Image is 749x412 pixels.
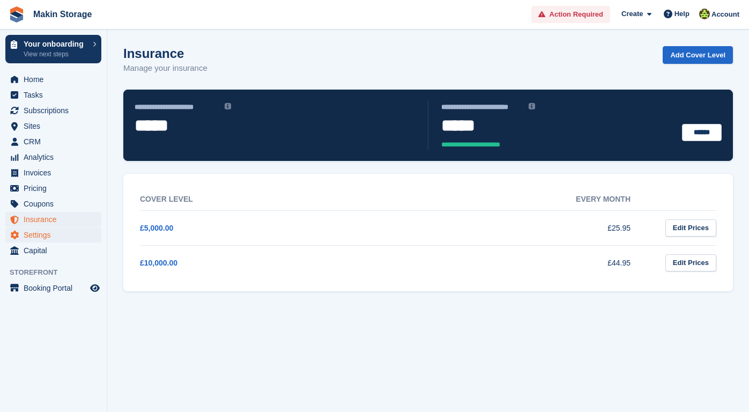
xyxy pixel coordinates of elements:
a: Preview store [88,282,101,295]
span: Booking Portal [24,281,88,296]
span: Subscriptions [24,103,88,118]
a: menu [5,212,101,227]
img: icon-info-grey-7440780725fd019a000dd9b08b2336e03edf1995a4989e88bcd33f0948082b44.svg [529,103,535,109]
a: Your onboarding View next steps [5,35,101,63]
a: £10,000.00 [140,259,177,267]
span: Create [621,9,643,19]
span: Account [711,9,739,20]
a: menu [5,134,101,149]
th: Every month [396,188,652,211]
a: menu [5,243,101,258]
a: menu [5,165,101,180]
a: menu [5,87,101,102]
span: Coupons [24,196,88,211]
span: Tasks [24,87,88,102]
a: Action Required [531,6,610,24]
img: icon-info-grey-7440780725fd019a000dd9b08b2336e03edf1995a4989e88bcd33f0948082b44.svg [225,103,231,109]
h1: Insurance [123,46,207,61]
p: View next steps [24,49,87,59]
td: £44.95 [396,245,652,280]
a: menu [5,150,101,165]
a: Add Cover Level [663,46,733,64]
span: Action Required [550,9,603,20]
td: £25.95 [396,210,652,245]
p: Your onboarding [24,40,87,48]
img: Makin Storage Team [699,9,710,19]
a: menu [5,181,101,196]
span: Invoices [24,165,88,180]
span: Capital [24,243,88,258]
span: CRM [24,134,88,149]
a: menu [5,281,101,296]
span: Settings [24,227,88,242]
a: £5,000.00 [140,224,173,232]
span: Home [24,72,88,87]
span: Analytics [24,150,88,165]
p: Manage your insurance [123,62,207,75]
span: Pricing [24,181,88,196]
a: menu [5,119,101,134]
span: Insurance [24,212,88,227]
a: Edit Prices [665,219,716,237]
a: menu [5,72,101,87]
a: Edit Prices [665,254,716,272]
a: menu [5,196,101,211]
a: menu [5,103,101,118]
a: Makin Storage [29,5,96,23]
a: menu [5,227,101,242]
th: Cover Level [140,188,396,211]
img: stora-icon-8386f47178a22dfd0bd8f6a31ec36ba5ce8667c1dd55bd0f319d3a0aa187defe.svg [9,6,25,23]
span: Help [674,9,689,19]
span: Sites [24,119,88,134]
span: Storefront [10,267,107,278]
